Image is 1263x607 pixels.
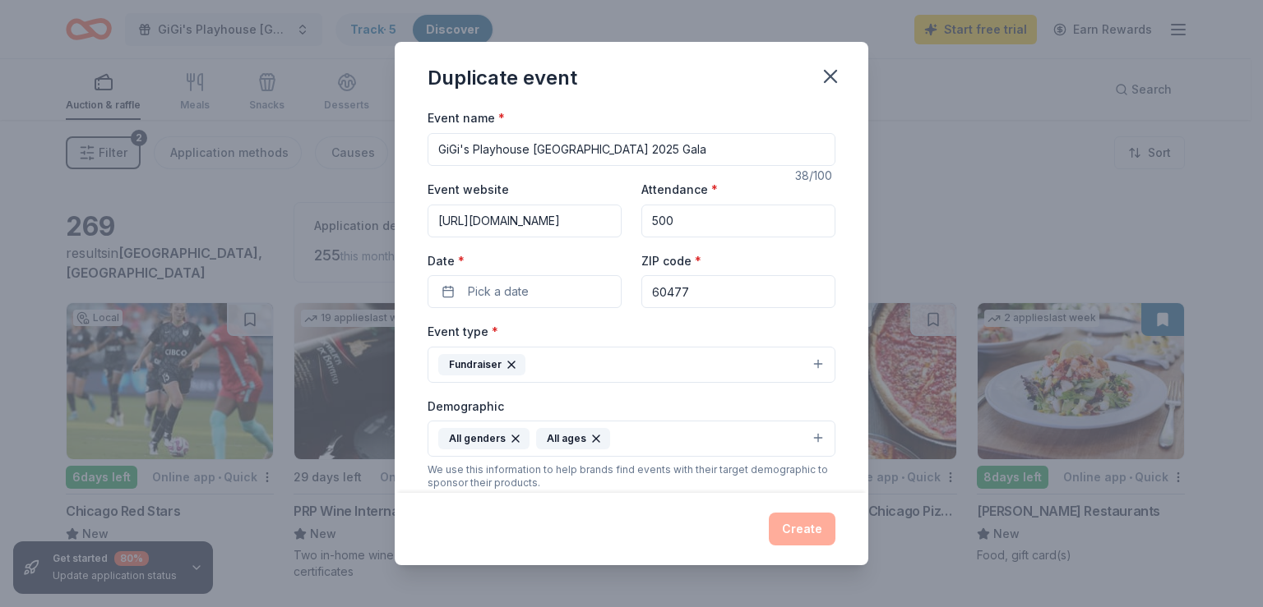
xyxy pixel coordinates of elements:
[428,324,498,340] label: Event type
[468,282,529,301] span: Pick a date
[428,253,622,269] label: Date
[641,275,835,308] input: 12345 (U.S. only)
[438,354,525,375] div: Fundraiser
[428,182,509,198] label: Event website
[795,166,835,186] div: 38 /100
[428,110,505,126] label: Event name
[428,205,622,237] input: https://www...
[428,133,835,166] input: Spring Fundraiser
[428,65,577,91] div: Duplicate event
[428,421,835,457] button: All gendersAll ages
[641,253,701,269] label: ZIP code
[428,275,622,308] button: Pick a date
[428,463,835,490] div: We use this information to help brands find events with their target demographic to sponsor their...
[641,182,718,198] label: Attendance
[428,398,504,415] label: Demographic
[428,347,835,383] button: Fundraiser
[438,428,530,449] div: All genders
[641,205,835,237] input: 20
[536,428,610,449] div: All ages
